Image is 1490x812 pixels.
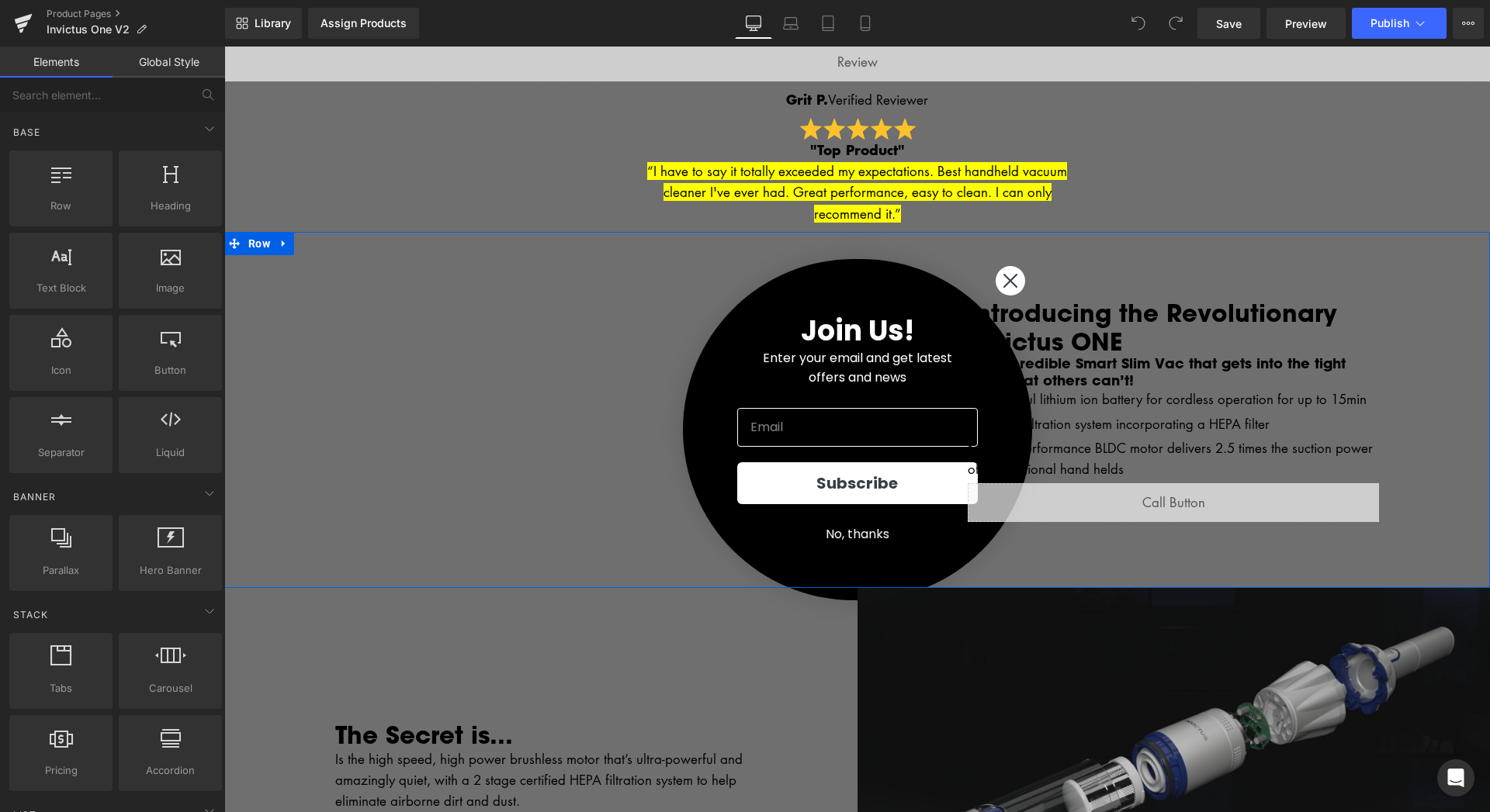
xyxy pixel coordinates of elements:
span: Base [12,125,42,140]
span: Carousel [123,680,217,696]
a: Tablet [809,8,847,39]
a: Global Style [113,47,225,78]
span: Preview [1285,16,1327,32]
div: Open Intercom Messenger [1437,759,1474,796]
span: Row [14,198,108,214]
span: Publish [1370,17,1409,29]
b: Grit P. [562,43,604,63]
a: New Library [225,8,302,39]
p: Verified Reviewer [412,43,854,64]
span: Tabs [14,680,108,696]
span: Separator [14,444,108,461]
span: Parallax [14,562,108,579]
span: Hero Banner [123,562,217,579]
span: Save [1216,16,1242,32]
div: Assign Products [321,17,407,29]
button: Redo [1160,8,1191,39]
span: “I have to say it totally exceeded my expectations. Best handheld vacuum cleaner I've ever had. G... [423,116,843,175]
span: Button [123,362,217,378]
li: High performance BLDC motor delivers 2.5 times the suction power of conventional hand helds [743,391,1155,433]
span: Invictus One V2 [47,23,130,36]
button: Publish [1352,8,1447,39]
a: Preview [1266,8,1346,39]
span: Text Block [14,280,108,296]
a: Desktop [735,8,772,39]
span: Accordion [123,762,217,779]
span: Image [123,280,217,296]
span: Banner [12,489,57,504]
a: Product Pages [47,8,225,20]
li: Powerful lithium ion battery for cordless operation for up to 15min [743,342,1155,363]
span: Heading [123,198,217,214]
span: Stack [12,607,50,622]
button: More [1453,8,1484,39]
span: Pricing [14,762,108,779]
span: Library [255,16,291,30]
span: Row [20,185,50,209]
h2: Introducing the Revolutionary Invictus ONE [743,251,1155,309]
a: Laptop [772,8,809,39]
p: Is the high speed, high power brushless motor that’s ultra-powerful and amazingly quiet, with a 2... [111,702,522,765]
b: "Top Product" [586,93,681,113]
a: Expand / Collapse [50,185,70,209]
li: 2 fold filtration system incorporating a HEPA filter [743,367,1155,388]
span: Liquid [123,444,217,461]
button: Undo [1123,8,1154,39]
h2: The Secret is... [111,673,522,702]
a: Mobile [847,8,884,39]
span: Icon [14,362,108,378]
h4: The Incredible Smart Slim Vac that gets into the tight spots that others can’t! [743,309,1155,342]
